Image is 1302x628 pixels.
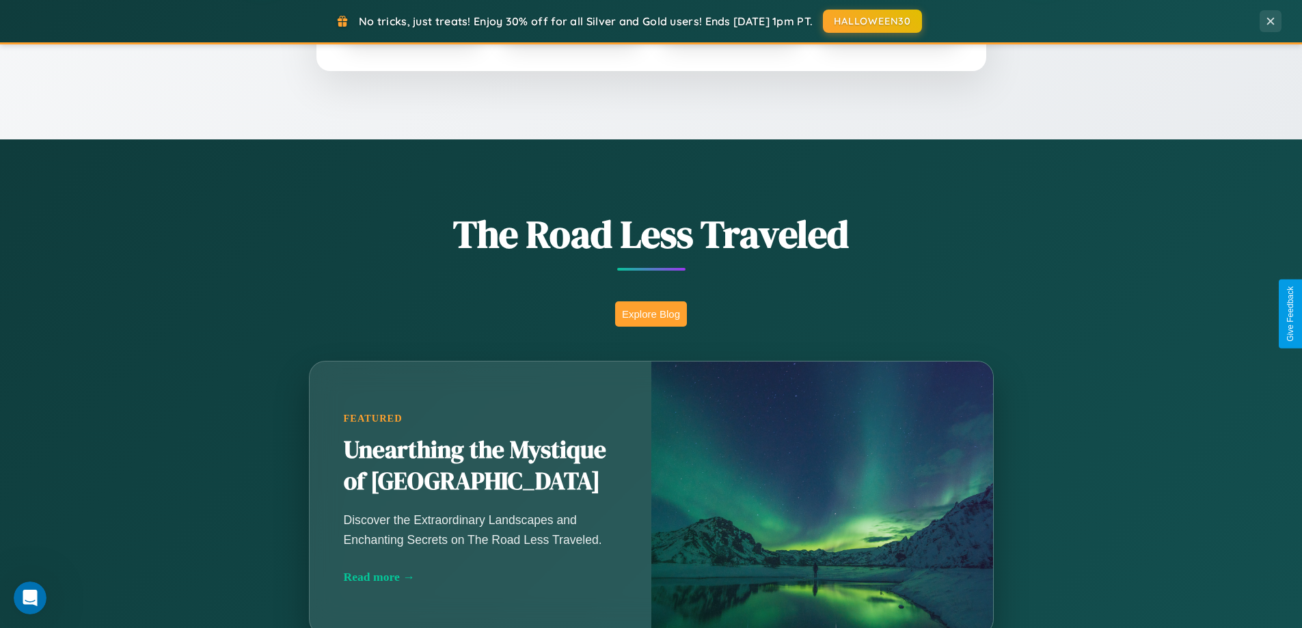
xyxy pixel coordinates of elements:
button: HALLOWEEN30 [823,10,922,33]
span: No tricks, just treats! Enjoy 30% off for all Silver and Gold users! Ends [DATE] 1pm PT. [359,14,813,28]
button: Explore Blog [615,301,687,327]
p: Discover the Extraordinary Landscapes and Enchanting Secrets on The Road Less Traveled. [344,510,617,549]
div: Featured [344,413,617,424]
div: Give Feedback [1286,286,1295,342]
iframe: Intercom live chat [14,582,46,614]
h1: The Road Less Traveled [241,208,1061,260]
div: Read more → [344,570,617,584]
h2: Unearthing the Mystique of [GEOGRAPHIC_DATA] [344,435,617,497]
